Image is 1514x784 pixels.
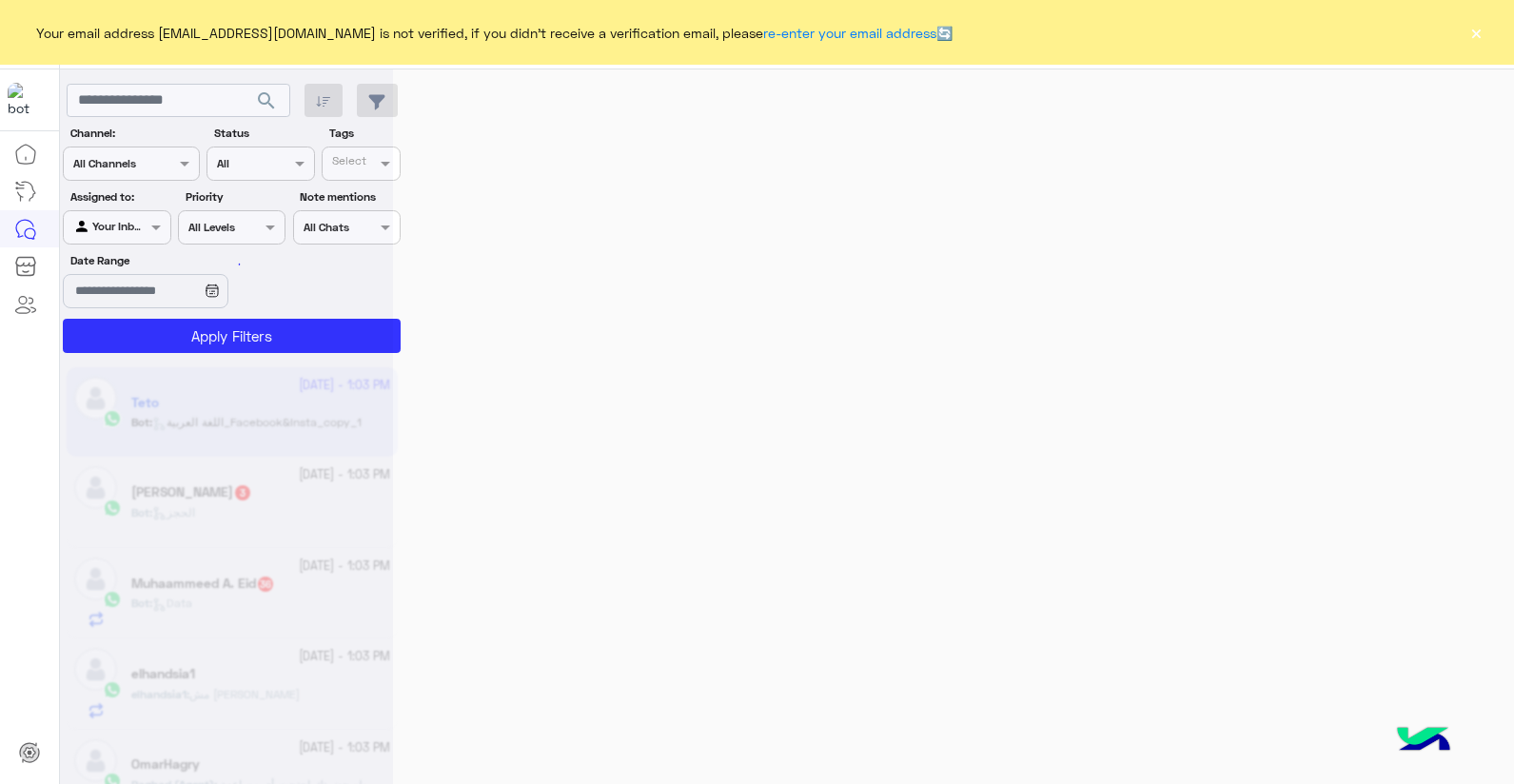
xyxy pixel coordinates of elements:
span: Your email address [EMAIL_ADDRESS][DOMAIN_NAME] is not verified, if you didn't receive a verifica... [36,23,953,43]
img: hulul-logo.png [1390,708,1457,774]
img: 1403182699927242 [8,83,42,117]
div: Select [329,152,366,174]
button: × [1466,23,1485,42]
div: loading... [209,247,243,281]
a: re-enter your email address [763,25,936,41]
